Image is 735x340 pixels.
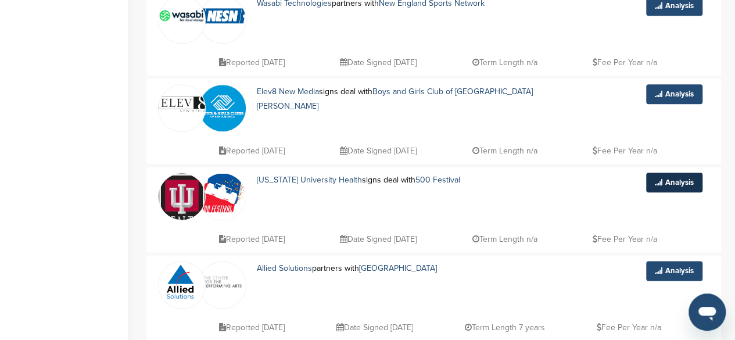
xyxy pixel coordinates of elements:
p: Reported [DATE] [219,144,285,158]
p: Term Length n/a [472,55,537,70]
p: Fee Per Year n/a [593,55,657,70]
a: Analysis [646,173,702,192]
img: 330px wasabi logo [159,9,205,23]
a: Analysis [646,84,702,104]
p: signs deal with [257,84,582,113]
a: [US_STATE] University Health [257,175,362,185]
p: Reported [DATE] [219,232,285,246]
p: Date Signed [DATE] [340,55,417,70]
img: Elev8 logo final october 2022 1 [159,96,205,112]
p: Date Signed [DATE] [340,144,417,158]
a: [GEOGRAPHIC_DATA] [359,263,437,273]
p: Date Signed [DATE] [340,232,417,246]
p: Reported [DATE] [219,55,285,70]
img: Open uri20141112 64162 f9c4r3?1415810392 [199,173,246,212]
img: Images (10) [199,85,246,131]
img: Images (3) [159,262,205,308]
p: Fee Per Year n/a [596,320,661,335]
img: Images (2) [199,270,246,293]
p: Term Length n/a [472,232,537,246]
a: Elev8 New Media [257,87,319,96]
p: Term Length 7 years [465,320,545,335]
a: Analysis [646,261,702,281]
iframe: Button to launch messaging window [689,294,726,331]
p: Reported [DATE] [219,320,285,335]
p: partners with [257,261,493,275]
a: Allied Solutions [257,263,312,273]
p: Fee Per Year n/a [593,232,657,246]
p: signs deal with [257,173,523,187]
img: Data [159,173,205,227]
img: Data?1415808421 [199,8,246,24]
p: Date Signed [DATE] [336,320,413,335]
p: Term Length n/a [472,144,537,158]
a: Boys and Girls Club of [GEOGRAPHIC_DATA][PERSON_NAME] [257,87,533,111]
p: Fee Per Year n/a [593,144,657,158]
a: 500 Festival [415,175,460,185]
